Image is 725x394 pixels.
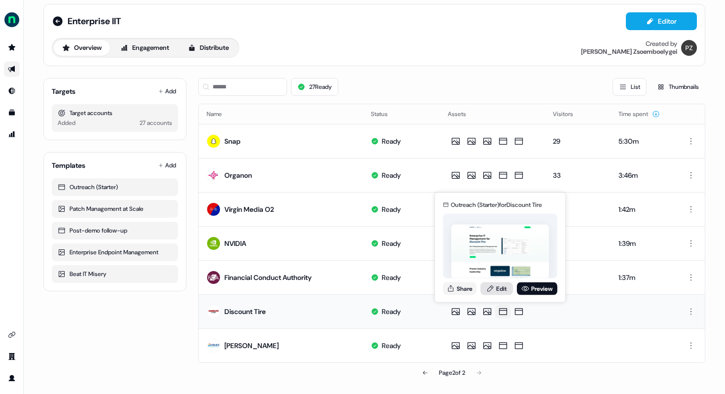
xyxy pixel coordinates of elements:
[626,12,697,30] button: Editor
[681,40,697,56] img: Petra
[207,105,234,123] button: Name
[626,17,697,28] a: Editor
[618,238,666,248] div: 1:39m
[618,170,666,180] div: 3:46m
[224,307,266,316] div: Discount Tire
[553,170,603,180] div: 33
[646,40,677,48] div: Created by
[382,273,401,282] div: Ready
[651,78,705,96] button: Thumbnails
[180,40,237,56] button: Distribute
[443,282,476,295] button: Share
[382,204,401,214] div: Ready
[553,204,603,214] div: 3
[618,136,666,146] div: 5:30m
[4,39,20,55] a: Go to prospects
[58,269,172,279] div: Beat IT Misery
[224,273,312,282] div: Financial Conduct Authority
[439,368,465,378] div: Page 2 of 2
[382,341,401,351] div: Ready
[224,170,252,180] div: Organon
[618,105,660,123] button: Time spent
[451,200,542,210] div: Outreach (Starter) for Discount Tire
[156,84,178,98] button: Add
[4,349,20,364] a: Go to team
[517,282,557,295] a: Preview
[382,307,401,316] div: Ready
[156,158,178,172] button: Add
[68,15,121,27] span: Enterprise IIT
[4,327,20,343] a: Go to integrations
[58,108,172,118] div: Target accounts
[224,341,279,351] div: [PERSON_NAME]
[553,136,603,146] div: 29
[4,83,20,99] a: Go to Inbound
[451,224,549,279] img: asset preview
[4,370,20,386] a: Go to profile
[613,78,647,96] button: List
[52,160,85,170] div: Templates
[382,136,401,146] div: Ready
[553,238,603,248] div: 6
[112,40,178,56] button: Engagement
[291,78,338,96] button: 27Ready
[58,118,75,128] div: Added
[58,204,172,214] div: Patch Management at Scale
[54,40,110,56] button: Overview
[618,204,666,214] div: 1:42m
[52,86,75,96] div: Targets
[58,247,172,257] div: Enterprise Endpoint Management
[4,105,20,120] a: Go to templates
[440,104,545,124] th: Assets
[581,48,677,56] div: [PERSON_NAME] Zsoemboelygei
[553,273,603,282] div: 5
[618,273,666,282] div: 1:37m
[553,105,585,123] button: Visitors
[382,238,401,248] div: Ready
[224,238,246,248] div: NVIDIA
[224,136,241,146] div: Snap
[4,61,20,77] a: Go to outbound experience
[382,170,401,180] div: Ready
[4,126,20,142] a: Go to attribution
[58,182,172,192] div: Outreach (Starter)
[58,226,172,236] div: Post-demo follow-up
[224,204,274,214] div: Virgin Media O2
[140,118,172,128] div: 27 accounts
[480,282,513,295] a: Edit
[371,105,399,123] button: Status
